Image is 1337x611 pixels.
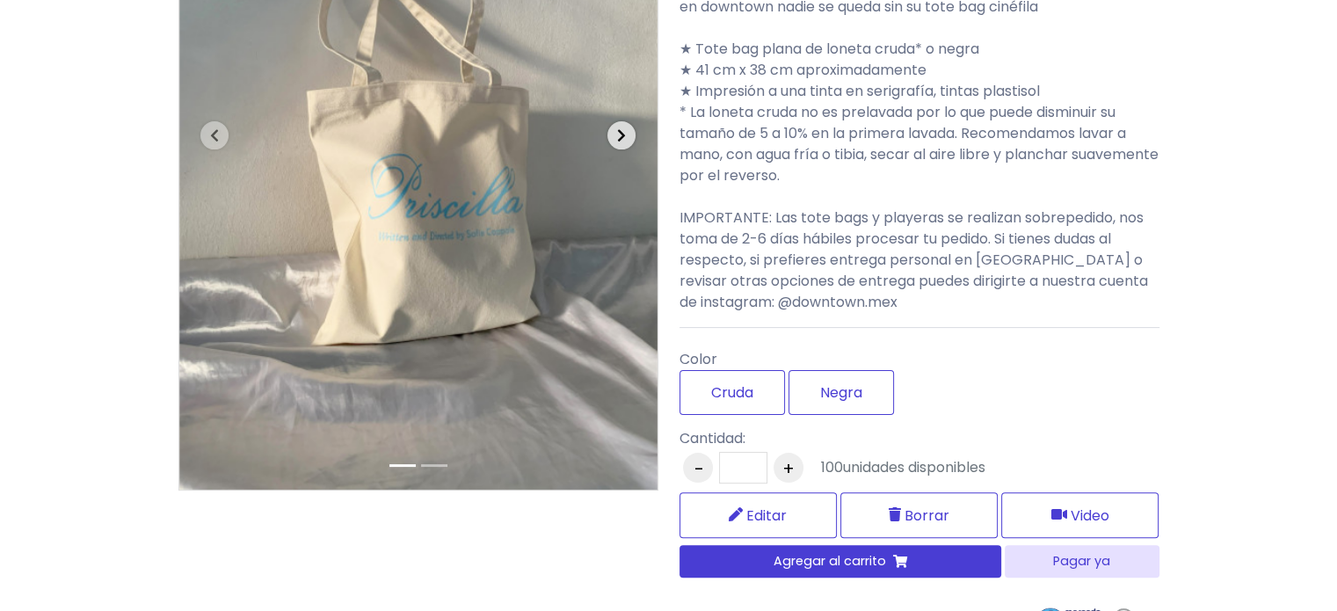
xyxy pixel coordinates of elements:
[679,428,985,449] p: Cantidad:
[821,457,843,477] span: 100
[774,453,803,483] button: +
[1005,545,1159,578] button: Pagar ya
[679,370,785,415] label: Cruda
[840,492,998,538] button: Borrar
[679,342,1159,422] div: Color
[746,505,787,527] span: Editar
[905,505,949,527] span: Borrar
[821,457,985,478] div: unidades disponibles
[679,545,1002,578] button: Agregar al carrito
[1071,505,1109,527] span: Video
[683,453,713,483] button: -
[788,370,894,415] label: Negra
[679,492,837,538] a: Editar
[1001,492,1159,538] button: Video
[774,552,886,571] span: Agregar al carrito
